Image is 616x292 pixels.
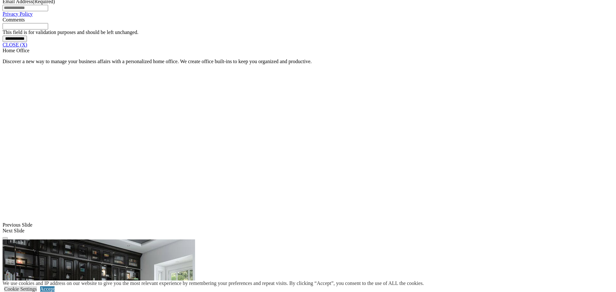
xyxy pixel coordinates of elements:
p: Discover a new way to manage your business affairs with a personalized home office. We create off... [3,59,613,64]
div: This field is for validation purposes and should be left unchanged. [3,29,613,35]
label: Comments [3,17,25,22]
button: Click here to pause slide show [3,237,8,239]
div: We use cookies and IP address on our website to give you the most relevant experience by remember... [3,280,424,286]
div: Previous Slide [3,222,613,228]
span: Home Office [3,48,30,53]
div: Next Slide [3,228,613,234]
a: Cookie Settings [4,286,37,292]
a: Accept [40,286,55,292]
a: Privacy Policy [3,11,33,17]
a: CLOSE (X) [3,42,27,47]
